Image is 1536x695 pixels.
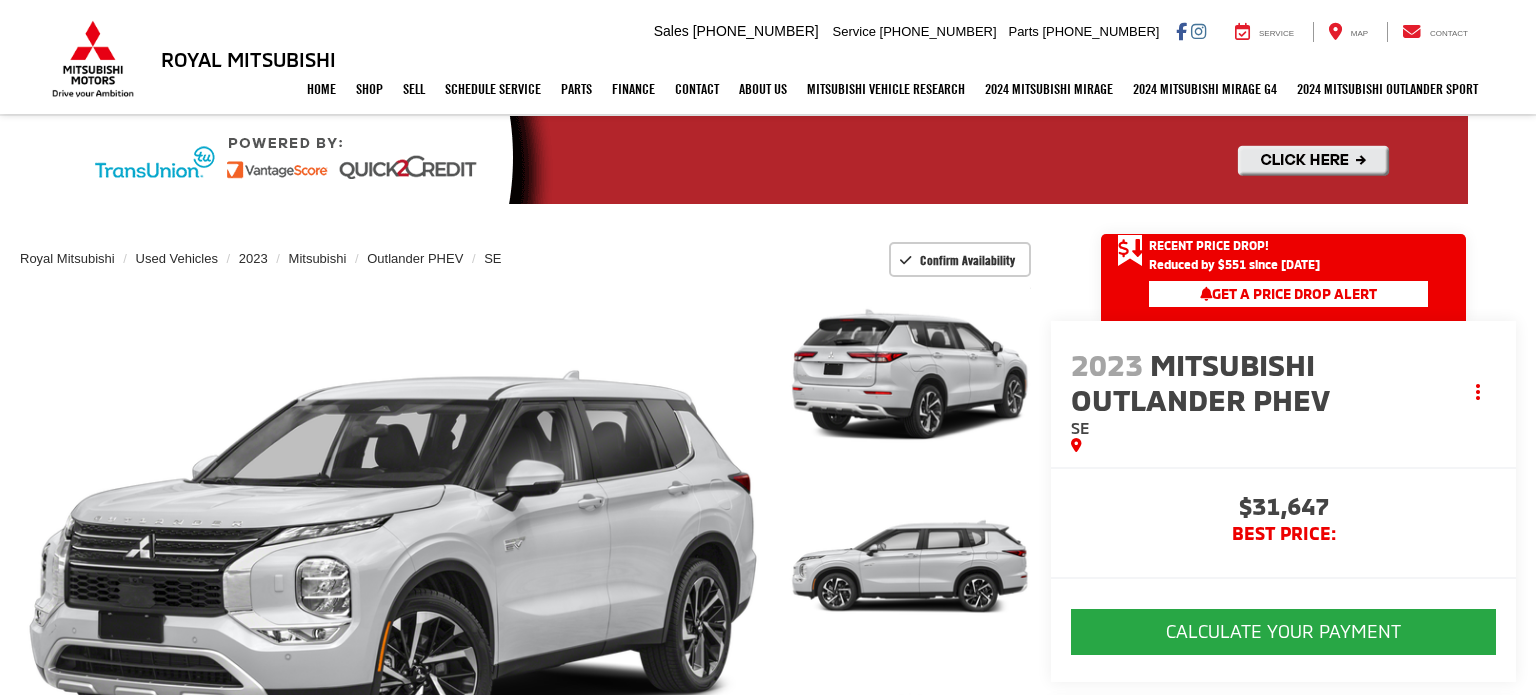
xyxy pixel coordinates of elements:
[889,242,1032,277] button: Confirm Availability
[1071,346,1143,382] span: 2023
[1351,29,1368,38] span: Map
[797,64,975,114] a: Mitsubishi Vehicle Research
[1461,375,1496,410] button: Actions
[161,48,336,70] h3: Royal Mitsubishi
[551,64,602,114] a: Parts: Opens in a new tab
[789,477,1031,659] a: Expand Photo 2
[1008,24,1038,39] span: Parts
[1287,64,1488,114] a: 2024 Mitsubishi Outlander SPORT
[1220,22,1309,42] a: Service
[786,282,1033,468] img: 2023 Mitsubishi Outlander PHEV SE
[920,252,1015,268] span: Confirm Availability
[1123,64,1287,114] a: 2024 Mitsubishi Mirage G4
[393,64,435,114] a: Sell
[1071,524,1496,544] span: BEST PRICE:
[789,284,1031,466] a: Expand Photo 1
[1071,494,1496,524] span: $31,647
[602,64,665,114] a: Finance
[1476,384,1480,400] span: dropdown dots
[1191,23,1206,39] a: Instagram: Click to visit our Instagram page
[1101,234,1466,258] a: Get Price Drop Alert Recent Price Drop!
[1071,346,1337,417] span: Mitsubishi Outlander PHEV
[1042,24,1159,39] span: [PHONE_NUMBER]
[48,20,138,98] img: Mitsubishi
[1071,609,1496,655] button: CALCULATE YOUR PAYMENT
[297,64,346,114] a: Home
[1313,22,1383,42] a: Map
[693,23,819,39] span: [PHONE_NUMBER]
[729,64,797,114] a: About Us
[68,116,1468,204] img: Quick2Credit
[136,251,218,266] a: Used Vehicles
[1430,29,1468,38] span: Contact
[1200,285,1377,302] span: Get a Price Drop Alert
[20,251,115,266] a: Royal Mitsubishi
[786,475,1033,661] img: 2023 Mitsubishi Outlander PHEV SE
[435,64,551,114] a: Schedule Service: Opens in a new tab
[1387,22,1483,42] a: Contact
[654,23,689,39] span: Sales
[1071,418,1090,437] span: SE
[1149,237,1269,254] span: Recent Price Drop!
[484,251,501,266] a: SE
[1176,23,1187,39] a: Facebook: Click to visit our Facebook page
[1117,234,1143,268] span: Get Price Drop Alert
[880,24,997,39] span: [PHONE_NUMBER]
[346,64,393,114] a: Shop
[289,251,347,266] a: Mitsubishi
[1149,258,1428,271] span: Reduced by $551 since [DATE]
[367,251,463,266] a: Outlander PHEV
[1259,29,1294,38] span: Service
[975,64,1123,114] a: 2024 Mitsubishi Mirage
[239,251,268,266] a: 2023
[833,24,876,39] span: Service
[665,64,729,114] a: Contact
